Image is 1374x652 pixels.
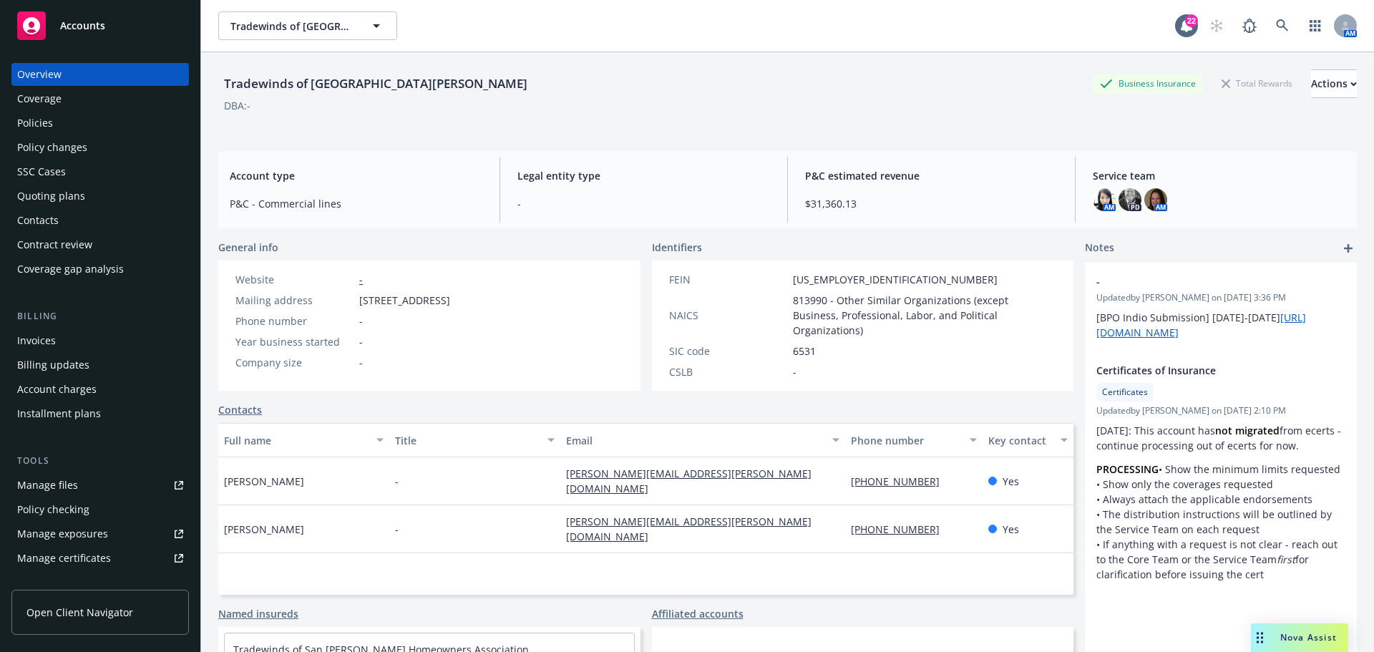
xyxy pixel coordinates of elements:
span: Certificates of Insurance [1096,363,1308,378]
a: Search [1268,11,1297,40]
span: Identifiers [652,240,702,255]
img: photo [1093,188,1116,211]
span: - [395,474,399,489]
a: Contacts [11,209,189,232]
span: 813990 - Other Similar Organizations (except Business, Professional, Labor, and Political Organiz... [793,293,1057,338]
button: Phone number [845,423,982,457]
em: first [1277,553,1295,566]
div: Manage exposures [17,522,108,545]
a: Contacts [218,402,262,417]
a: Named insureds [218,606,298,621]
a: Policy checking [11,498,189,521]
a: Overview [11,63,189,86]
div: Account charges [17,378,97,401]
span: Accounts [60,20,105,31]
a: [PHONE_NUMBER] [851,475,951,488]
span: [US_EMPLOYER_IDENTIFICATION_NUMBER] [793,272,998,287]
div: Tradewinds of [GEOGRAPHIC_DATA][PERSON_NAME] [218,74,533,93]
div: DBA: - [224,98,250,113]
a: Manage exposures [11,522,189,545]
span: Notes [1085,240,1114,257]
div: Phone number [851,433,960,448]
div: Contract review [17,233,92,256]
div: Total Rewards [1214,74,1300,92]
span: - [517,196,770,211]
div: Phone number [235,313,354,329]
div: Billing updates [17,354,89,376]
div: Policies [17,112,53,135]
span: Updated by [PERSON_NAME] on [DATE] 3:36 PM [1096,291,1345,304]
div: Contacts [17,209,59,232]
strong: PROCESSING [1096,462,1159,476]
div: Actions [1311,70,1357,97]
a: add [1340,240,1357,257]
span: [PERSON_NAME] [224,474,304,489]
a: Policy changes [11,136,189,159]
div: FEIN [669,272,787,287]
div: Installment plans [17,402,101,425]
span: - [359,313,363,329]
span: $31,360.13 [805,196,1058,211]
a: Coverage gap analysis [11,258,189,281]
span: Account type [230,168,482,183]
div: Manage certificates [17,547,111,570]
span: - [359,334,363,349]
div: Manage claims [17,571,89,594]
div: SIC code [669,344,787,359]
a: Report a Bug [1235,11,1264,40]
a: Coverage [11,87,189,110]
div: CSLB [669,364,787,379]
span: Certificates [1102,386,1148,399]
div: Coverage [17,87,62,110]
div: Invoices [17,329,56,352]
div: Full name [224,433,368,448]
a: Account charges [11,378,189,401]
div: Title [395,433,539,448]
div: Key contact [988,433,1052,448]
span: Nova Assist [1280,631,1337,643]
span: Open Client Navigator [26,605,133,620]
span: [PERSON_NAME] [224,522,304,537]
div: Quoting plans [17,185,85,208]
a: Manage files [11,474,189,497]
span: - [359,355,363,370]
button: Actions [1311,69,1357,98]
span: [STREET_ADDRESS] [359,293,450,308]
div: NAICS [669,308,787,323]
span: General info [218,240,278,255]
span: - [793,364,796,379]
a: - [359,273,363,286]
a: Affiliated accounts [652,606,744,621]
span: Updated by [PERSON_NAME] on [DATE] 2:10 PM [1096,404,1345,417]
span: Yes [1003,474,1019,489]
span: Tradewinds of [GEOGRAPHIC_DATA][PERSON_NAME] [230,19,354,34]
div: Drag to move [1251,623,1269,652]
div: Policy changes [17,136,87,159]
div: Manage files [17,474,78,497]
p: [BPO Indio Submission] [DATE]-[DATE] [1096,310,1345,340]
span: P&C estimated revenue [805,168,1058,183]
a: Accounts [11,6,189,46]
a: Quoting plans [11,185,189,208]
div: Billing [11,309,189,323]
div: Certificates of InsuranceCertificatesUpdatedby [PERSON_NAME] on [DATE] 2:10 PM[DATE]: This accoun... [1085,351,1357,593]
button: Full name [218,423,389,457]
div: Policy checking [17,498,89,521]
span: - [395,522,399,537]
span: - [1096,274,1308,289]
div: Company size [235,355,354,370]
button: Email [560,423,845,457]
a: Policies [11,112,189,135]
button: Nova Assist [1251,623,1348,652]
div: Mailing address [235,293,354,308]
a: Manage certificates [11,547,189,570]
div: Business Insurance [1093,74,1203,92]
button: Key contact [983,423,1073,457]
a: Switch app [1301,11,1330,40]
div: Year business started [235,334,354,349]
div: 22 [1185,14,1198,27]
a: Manage claims [11,571,189,594]
span: Legal entity type [517,168,770,183]
a: Start snowing [1202,11,1231,40]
